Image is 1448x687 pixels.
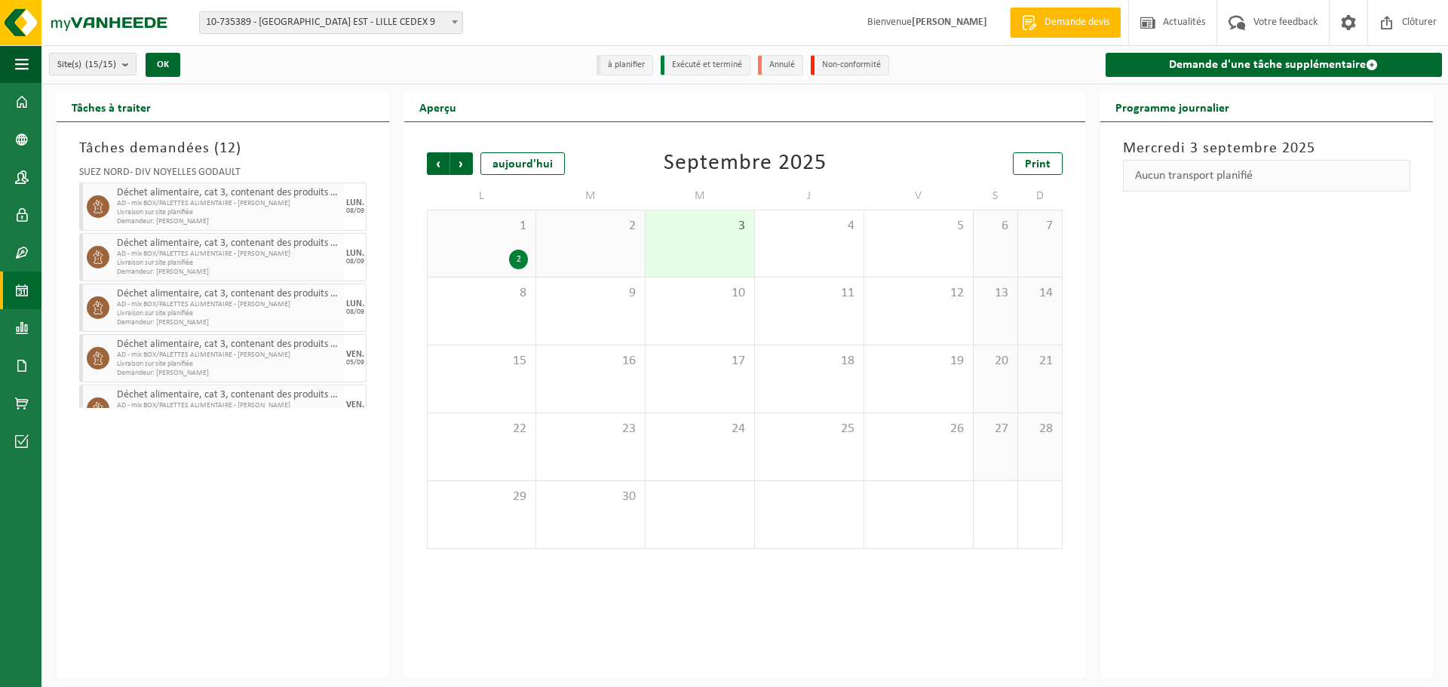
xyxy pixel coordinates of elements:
span: 14 [1026,285,1054,302]
span: 6 [981,218,1010,235]
count: (15/15) [85,60,116,69]
span: Déchet alimentaire, cat 3, contenant des produits d'origine animale, emballage synthétique [117,389,340,401]
div: VEN. [346,350,364,359]
div: LUN. [346,249,364,258]
div: LUN. [346,198,364,207]
span: Demandeur: [PERSON_NAME] [117,268,340,277]
span: AD - mix BOX/PALETTES ALIMENTAIRE - [PERSON_NAME] [117,250,340,259]
span: AD - mix BOX/PALETTES ALIMENTAIRE - [PERSON_NAME] [117,199,340,208]
span: 21 [1026,353,1054,370]
div: VEN. [346,400,364,409]
span: Livraison sur site planifiée [117,208,340,217]
li: Exécuté et terminé [661,55,750,75]
button: Site(s)(15/15) [49,53,137,75]
span: 8 [435,285,528,302]
span: 25 [762,421,856,437]
div: 08/09 [346,308,364,316]
td: J [755,182,864,210]
span: 7 [1026,218,1054,235]
td: L [427,182,536,210]
span: 22 [435,421,528,437]
td: M [646,182,755,210]
span: Déchet alimentaire, cat 3, contenant des produits d'origine animale, emballage synthétique [117,288,340,300]
h2: Tâches à traiter [57,92,166,121]
td: S [974,182,1018,210]
td: M [536,182,646,210]
span: 16 [544,353,637,370]
span: 17 [653,353,747,370]
span: 28 [1026,421,1054,437]
span: AD - mix BOX/PALETTES ALIMENTAIRE - [PERSON_NAME] [117,401,340,410]
span: AD - mix BOX/PALETTES ALIMENTAIRE - [PERSON_NAME] [117,300,340,309]
span: 15 [435,353,528,370]
span: Livraison sur site planifiée [117,259,340,268]
div: 08/09 [346,207,364,215]
span: 3 [653,218,747,235]
div: SUEZ NORD- DIV NOYELLES GODAULT [79,167,367,182]
div: 2 [509,250,528,269]
span: 23 [544,421,637,437]
li: à planifier [597,55,653,75]
span: 10-735389 - SUEZ RV NORD EST - LILLE CEDEX 9 [199,11,463,34]
span: 29 [435,489,528,505]
span: 1 [435,218,528,235]
li: Non-conformité [811,55,889,75]
strong: [PERSON_NAME] [912,17,987,28]
li: Annulé [758,55,803,75]
span: Déchet alimentaire, cat 3, contenant des produits d'origine animale, emballage synthétique [117,238,340,250]
span: 4 [762,218,856,235]
span: Demandeur: [PERSON_NAME] [117,318,340,327]
span: 26 [872,421,965,437]
span: Print [1025,158,1051,170]
a: Print [1013,152,1063,175]
span: 13 [981,285,1010,302]
a: Demande devis [1010,8,1121,38]
span: 12 [872,285,965,302]
span: Déchet alimentaire, cat 3, contenant des produits d'origine animale, emballage synthétique [117,339,340,351]
h3: Tâches demandées ( ) [79,137,367,160]
span: 18 [762,353,856,370]
td: D [1018,182,1063,210]
span: Précédent [427,152,449,175]
div: aujourd'hui [480,152,565,175]
span: 9 [544,285,637,302]
h3: Mercredi 3 septembre 2025 [1123,137,1410,160]
span: 30 [544,489,637,505]
span: 5 [872,218,965,235]
span: Déchet alimentaire, cat 3, contenant des produits d'origine animale, emballage synthétique [117,187,340,199]
span: 10-735389 - SUEZ RV NORD EST - LILLE CEDEX 9 [200,12,462,33]
h2: Aperçu [404,92,471,121]
span: 20 [981,353,1010,370]
span: Site(s) [57,54,116,76]
div: 05/09 [346,359,364,367]
span: AD - mix BOX/PALETTES ALIMENTAIRE - [PERSON_NAME] [117,351,340,360]
span: 27 [981,421,1010,437]
td: V [864,182,974,210]
div: LUN. [346,299,364,308]
span: Demande devis [1041,15,1113,30]
span: 19 [872,353,965,370]
button: OK [146,53,180,77]
span: Demandeur: [PERSON_NAME] [117,217,340,226]
span: Suivant [450,152,473,175]
span: 12 [219,141,236,156]
span: 2 [544,218,637,235]
h2: Programme journalier [1100,92,1244,121]
span: Livraison sur site planifiée [117,360,340,369]
span: 24 [653,421,747,437]
div: Aucun transport planifié [1123,160,1410,192]
a: Demande d'une tâche supplémentaire [1106,53,1442,77]
div: Septembre 2025 [664,152,827,175]
span: 10 [653,285,747,302]
div: 08/09 [346,258,364,265]
span: 11 [762,285,856,302]
span: Demandeur: [PERSON_NAME] [117,369,340,378]
span: Livraison sur site planifiée [117,309,340,318]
